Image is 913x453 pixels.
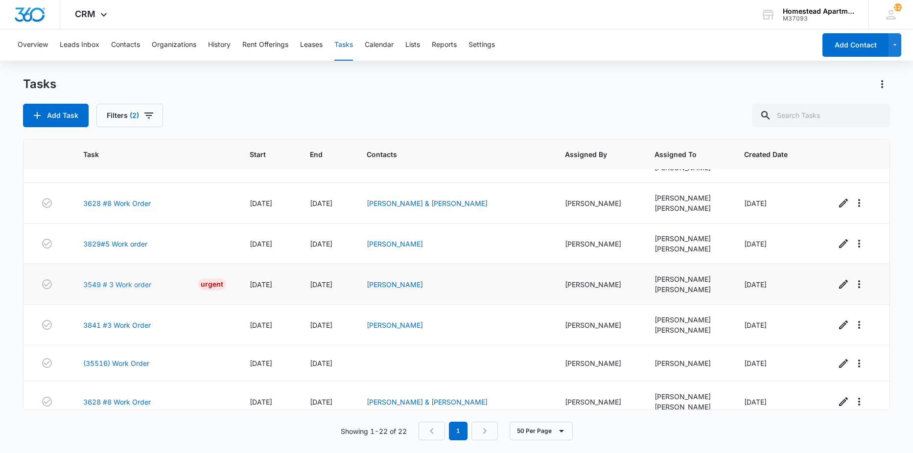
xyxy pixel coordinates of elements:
div: account id [783,15,854,22]
button: Add Contact [822,33,889,57]
div: [PERSON_NAME] [655,402,721,412]
p: Showing 1-22 of 22 [341,426,407,436]
button: Organizations [152,29,196,61]
div: [PERSON_NAME] [565,239,631,249]
div: [PERSON_NAME] [655,315,721,325]
a: 3841 #3 Work Order [83,320,151,330]
button: Contacts [111,29,140,61]
div: notifications count [894,3,902,11]
span: [DATE] [744,280,767,289]
div: [PERSON_NAME] [655,284,721,294]
span: [DATE] [250,240,272,248]
span: End [310,149,329,159]
span: [DATE] [310,199,332,207]
button: Overview [18,29,48,61]
button: Leads Inbox [60,29,99,61]
span: [DATE] [310,359,332,367]
button: Leases [300,29,323,61]
div: Urgent [198,278,226,290]
span: CRM [75,9,95,19]
div: [PERSON_NAME] [655,358,721,368]
span: [DATE] [744,359,767,367]
button: Reports [432,29,457,61]
h1: Tasks [23,77,56,91]
input: Search Tasks [752,104,890,127]
div: [PERSON_NAME] [565,198,631,208]
span: [DATE] [250,398,272,406]
div: [PERSON_NAME] [655,325,721,335]
span: Assigned To [655,149,706,159]
div: [PERSON_NAME] [655,274,721,284]
span: Task [83,149,211,159]
a: [PERSON_NAME] [367,240,423,248]
button: Add Task [23,104,89,127]
span: [DATE] [250,321,272,329]
a: [PERSON_NAME] & [PERSON_NAME] [367,199,488,207]
a: [PERSON_NAME] & [PERSON_NAME] [367,398,488,406]
span: [DATE] [744,321,767,329]
span: [DATE] [250,280,272,289]
em: 1 [449,422,468,440]
span: (2) [130,112,139,119]
span: [DATE] [744,199,767,207]
button: Filters(2) [96,104,163,127]
button: Rent Offerings [242,29,288,61]
button: Settings [468,29,495,61]
span: Assigned By [565,149,617,159]
span: [DATE] [310,398,332,406]
a: 3628 #8 Work Order [83,397,151,407]
nav: Pagination [419,422,498,440]
span: Created Date [744,149,797,159]
button: Actions [874,76,890,92]
button: Tasks [334,29,353,61]
div: [PERSON_NAME] [565,397,631,407]
span: [DATE] [744,398,767,406]
div: [PERSON_NAME] [565,320,631,330]
button: 50 Per Page [510,422,573,440]
span: [DATE] [250,199,272,207]
span: Contacts [367,149,527,159]
span: [DATE] [250,359,272,367]
div: account name [783,7,854,15]
button: Lists [405,29,420,61]
a: 3549 # 3 Work order [83,279,151,290]
span: [DATE] [310,240,332,248]
a: [PERSON_NAME] [367,280,423,289]
div: [PERSON_NAME] [655,203,721,213]
button: Calendar [365,29,394,61]
span: 122 [894,3,902,11]
div: [PERSON_NAME] [565,358,631,368]
span: [DATE] [310,280,332,289]
div: [PERSON_NAME] [655,233,721,244]
button: History [208,29,231,61]
span: [DATE] [310,321,332,329]
div: [PERSON_NAME] [655,193,721,203]
div: [PERSON_NAME] [655,244,721,254]
div: [PERSON_NAME] [655,391,721,402]
span: Start [250,149,273,159]
a: [PERSON_NAME] [367,321,423,329]
a: 3829#5 Work order [83,239,147,249]
a: 3628 #8 Work Order [83,198,151,208]
a: (35516) Work Order [83,358,149,368]
div: [PERSON_NAME] [565,279,631,290]
span: [DATE] [744,240,767,248]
